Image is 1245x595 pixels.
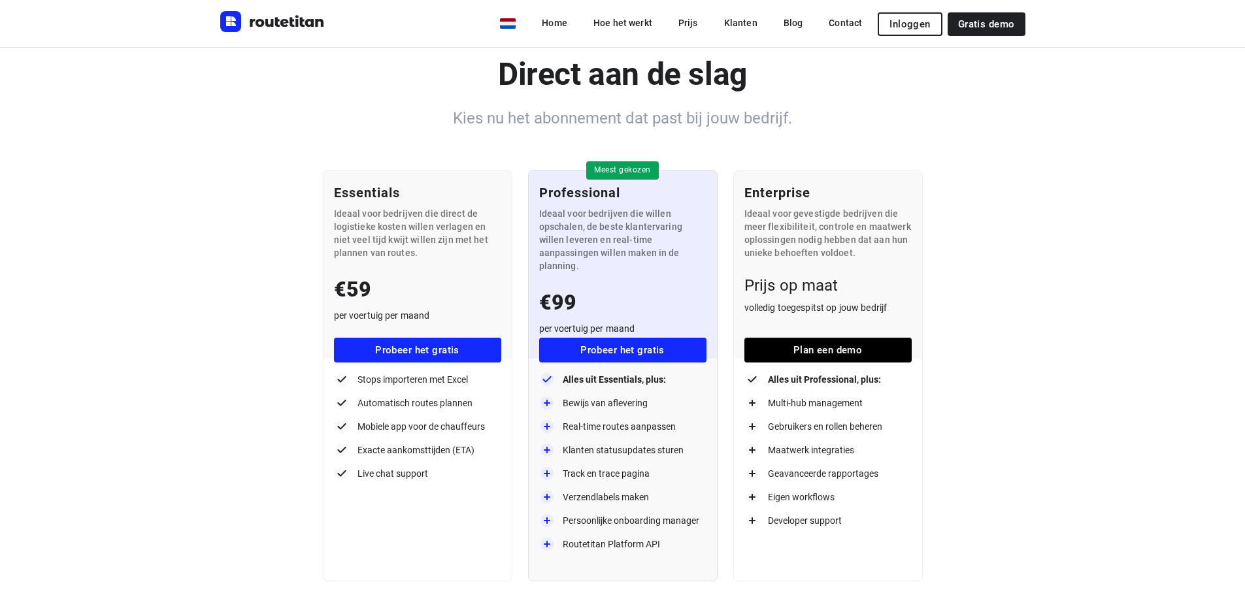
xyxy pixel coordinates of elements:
[334,207,501,259] p: Ideaal voor bedrijven die direct de logistieke kosten willen verlagen en niet veel tijd kwijt wil...
[773,11,814,35] a: Blog
[744,489,912,505] li: Eigen workflows
[550,344,696,356] span: Probeer het gratis
[586,165,659,176] span: Meest gekozen
[744,338,912,362] a: Plan een demo
[744,275,912,296] p: Prijs op maat
[531,11,578,35] a: Home
[958,19,1015,29] span: Gratis demo
[539,513,706,528] li: Persoonlijke onboarding manager
[334,419,501,434] li: Mobiele app voor de chauffeurs
[334,395,501,411] li: Automatisch routes plannen
[668,11,708,35] a: Prijs
[889,19,930,29] span: Inloggen
[744,184,912,202] p: Enterprise
[539,419,706,434] li: Real-time routes aanpassen
[498,56,747,93] b: Direct aan de slag
[563,372,666,387] b: Alles uit Essentials, plus:
[539,536,706,552] li: Routetitan Platform API
[744,395,912,411] li: Multi-hub management
[334,275,501,304] p: €59
[539,442,706,458] li: Klanten statusupdates sturen
[768,372,881,387] b: Alles uit Professional, plus:
[334,338,501,362] a: Probeer het gratis
[539,207,706,272] p: Ideaal voor bedrijven die willen opschalen, de beste klantervaring willen leveren en real-time aa...
[539,322,706,335] p: per voertuig per maand
[744,301,912,314] p: volledig toegespitst op jouw bedrijf
[744,419,912,434] li: Gebruikers en rollen beheren
[744,442,912,458] li: Maatwerk integraties
[539,288,706,317] p: €99
[334,466,501,481] li: Live chat support
[744,466,912,481] li: Geavanceerde rapportages
[334,184,501,202] p: Essentials
[539,395,706,411] li: Bewijs van aflevering
[818,11,872,35] a: Contact
[714,11,768,35] a: Klanten
[744,513,912,528] li: Developer support
[744,207,912,259] p: Ideaal voor gevestigde bedrijven die meer flexibiliteit, controle en maatwerk oplossingen nodig h...
[220,107,1025,129] h6: Kies nu het abonnement dat past bij jouw bedrijf.
[539,338,706,362] a: Probeer het gratis
[755,344,901,356] span: Plan een demo
[344,344,491,356] span: Probeer het gratis
[334,309,501,322] p: per voertuig per maand
[220,11,325,35] a: Routetitan
[539,466,706,481] li: Track en trace pagina
[583,11,663,35] a: Hoe het werkt
[539,489,706,505] li: Verzendlabels maken
[334,442,501,458] li: Exacte aankomsttijden (ETA)
[334,372,501,387] li: Stops importeren met Excel
[948,12,1025,36] a: Gratis demo
[878,12,942,36] button: Inloggen
[539,184,706,202] p: Professional
[220,11,325,32] img: Routetitan logo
